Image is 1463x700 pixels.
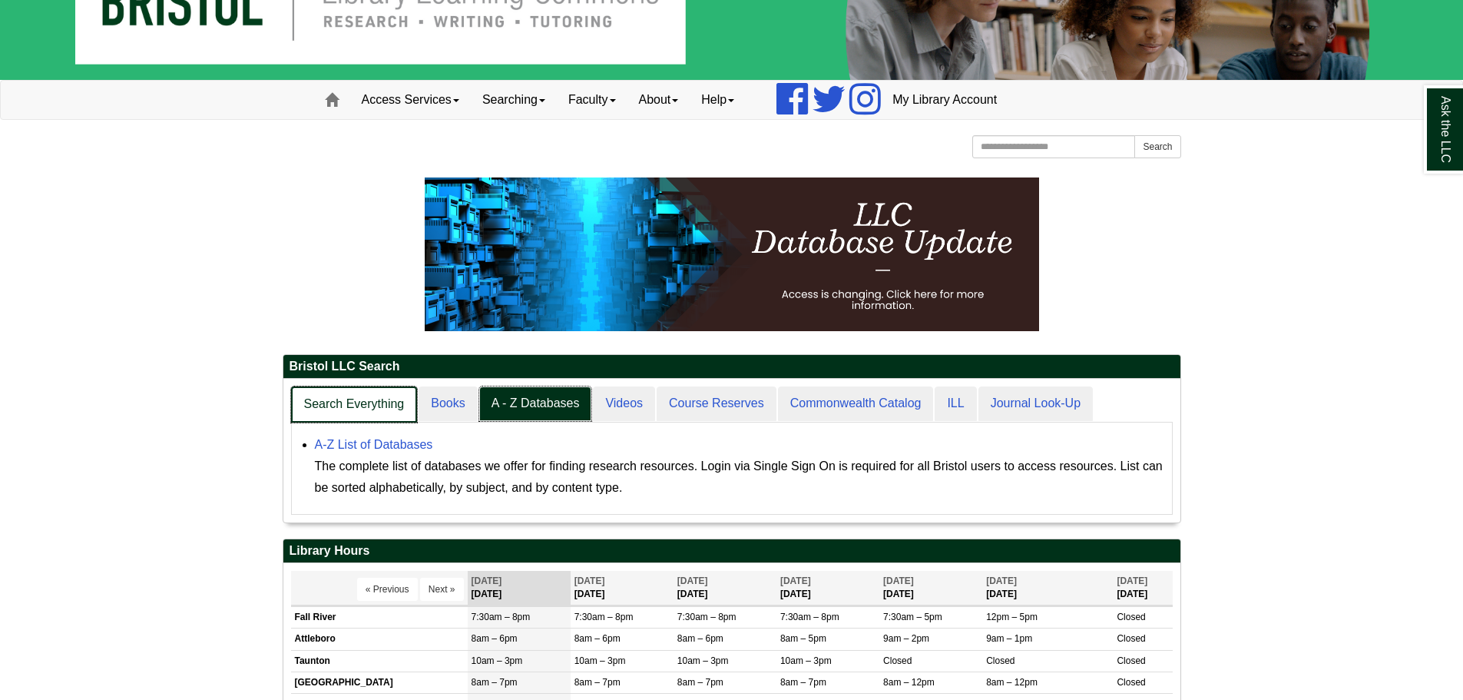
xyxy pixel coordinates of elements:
th: [DATE] [1113,571,1172,605]
a: My Library Account [881,81,1008,119]
span: [DATE] [883,576,914,586]
a: Books [419,386,477,421]
a: A-Z List of Databases [315,438,433,451]
th: [DATE] [776,571,879,605]
span: 8am – 7pm [574,677,621,688]
a: ILL [935,386,976,421]
a: Access Services [350,81,471,119]
h2: Bristol LLC Search [283,355,1180,379]
a: Course Reserves [657,386,776,421]
span: 9am – 2pm [883,633,929,644]
span: 9am – 1pm [986,633,1032,644]
a: Journal Look-Up [978,386,1093,421]
span: 8am – 7pm [677,677,723,688]
span: Closed [1117,677,1145,688]
a: Videos [593,386,655,421]
span: 7:30am – 8pm [472,612,531,622]
th: [DATE] [674,571,776,605]
span: [DATE] [472,576,502,586]
a: Searching [471,81,557,119]
span: [DATE] [1117,576,1147,586]
a: Help [690,81,746,119]
span: Closed [883,655,912,666]
a: Search Everything [291,386,418,423]
div: The complete list of databases we offer for finding research resources. Login via Single Sign On ... [315,456,1164,499]
span: 10am – 3pm [677,655,729,666]
h2: Library Hours [283,539,1180,563]
th: [DATE] [879,571,982,605]
span: 8am – 7pm [780,677,826,688]
span: Closed [1117,612,1145,622]
span: 8am – 6pm [472,633,518,644]
button: Next » [420,578,464,601]
span: Closed [1117,655,1145,666]
td: Attleboro [291,629,468,650]
span: [DATE] [780,576,811,586]
a: About [627,81,690,119]
button: « Previous [357,578,418,601]
th: [DATE] [982,571,1113,605]
span: 7:30am – 5pm [883,612,942,622]
a: Faculty [557,81,627,119]
span: [DATE] [986,576,1017,586]
th: [DATE] [571,571,674,605]
span: [DATE] [677,576,708,586]
span: [DATE] [574,576,605,586]
span: 7:30am – 8pm [574,612,634,622]
span: 8am – 5pm [780,633,826,644]
td: Taunton [291,650,468,672]
span: Closed [1117,633,1145,644]
span: 8am – 12pm [986,677,1038,688]
th: [DATE] [468,571,571,605]
a: Commonwealth Catalog [778,386,934,421]
span: 10am – 3pm [780,655,832,666]
td: [GEOGRAPHIC_DATA] [291,672,468,693]
span: 7:30am – 8pm [677,612,736,622]
span: 8am – 12pm [883,677,935,688]
span: 12pm – 5pm [986,612,1038,622]
td: Fall River [291,607,468,629]
img: HTML tutorial [425,177,1039,331]
span: 10am – 3pm [574,655,626,666]
a: A - Z Databases [479,386,592,421]
button: Search [1134,135,1180,158]
span: 8am – 6pm [574,633,621,644]
span: 7:30am – 8pm [780,612,839,622]
span: Closed [986,655,1015,666]
span: 8am – 7pm [472,677,518,688]
span: 10am – 3pm [472,655,523,666]
span: 8am – 6pm [677,633,723,644]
